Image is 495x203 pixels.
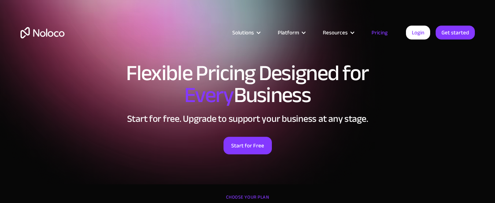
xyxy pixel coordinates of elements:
[436,26,475,40] a: Get started
[21,62,475,106] h1: Flexible Pricing Designed for Business
[184,75,234,116] span: Every
[269,28,314,37] div: Platform
[224,137,272,154] a: Start for Free
[21,27,64,38] a: home
[223,28,269,37] div: Solutions
[406,26,430,40] a: Login
[21,113,475,124] h2: Start for free. Upgrade to support your business at any stage.
[362,28,397,37] a: Pricing
[278,28,299,37] div: Platform
[232,28,254,37] div: Solutions
[314,28,362,37] div: Resources
[323,28,348,37] div: Resources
